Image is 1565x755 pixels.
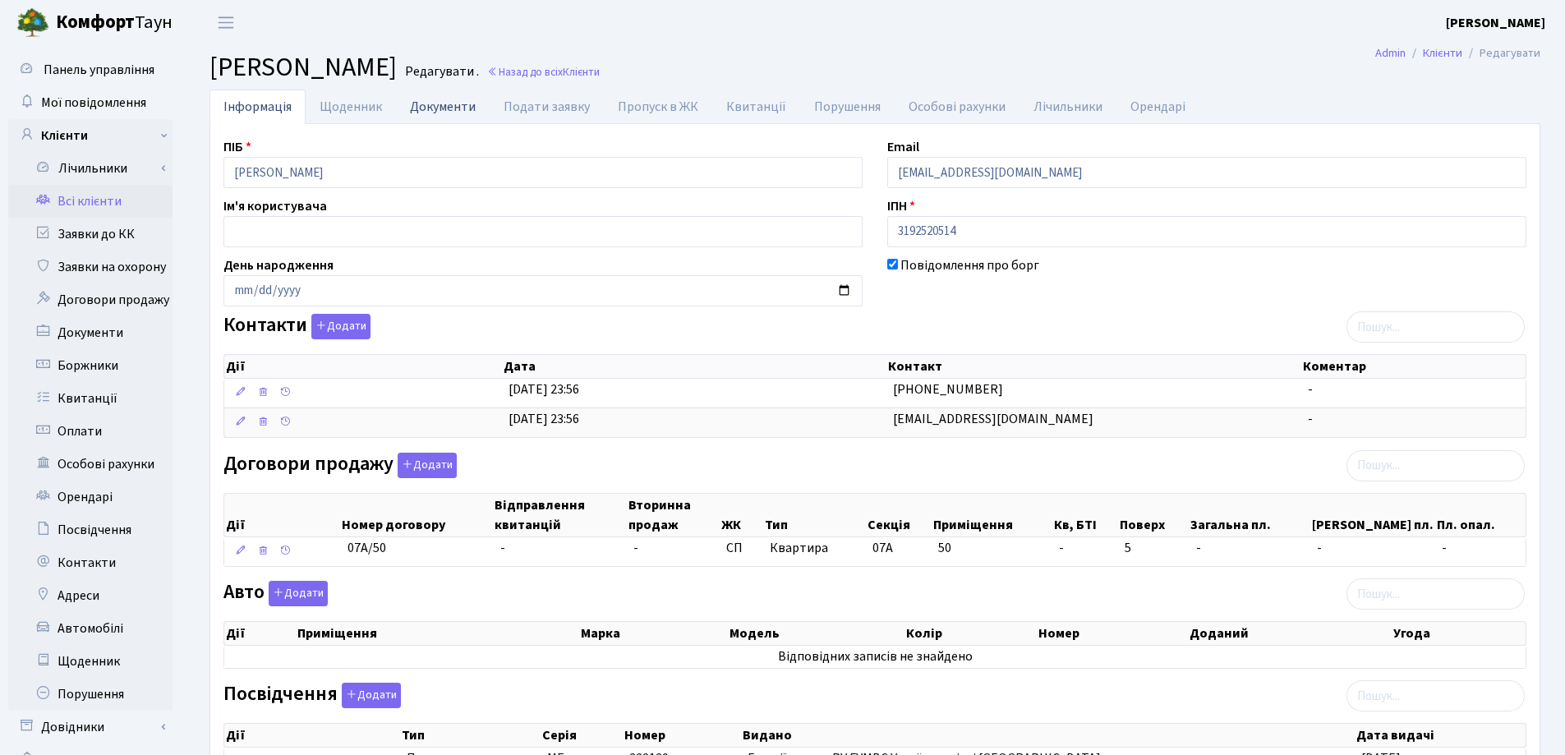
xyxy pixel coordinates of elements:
[938,539,951,557] span: 50
[1442,539,1519,558] span: -
[223,314,371,339] label: Контакти
[579,622,728,645] th: Марка
[223,683,401,708] label: Посвідчення
[726,539,757,558] span: СП
[1346,578,1525,610] input: Пошук...
[1346,450,1525,481] input: Пошук...
[223,256,334,275] label: День народження
[887,196,915,216] label: ІПН
[8,415,173,448] a: Оплати
[8,513,173,546] a: Посвідчення
[1116,90,1199,124] a: Орендарі
[728,622,904,645] th: Модель
[1317,539,1429,558] span: -
[604,90,712,124] a: Пропуск в ЖК
[1351,36,1565,71] nav: breadcrumb
[8,86,173,119] a: Мої повідомлення
[886,355,1302,378] th: Контакт
[19,152,173,185] a: Лічильники
[509,380,579,398] span: [DATE] 23:56
[269,581,328,606] button: Авто
[306,90,396,124] a: Щоденник
[541,724,623,747] th: Серія
[1375,44,1406,62] a: Admin
[8,283,173,316] a: Договори продажу
[56,9,135,35] b: Комфорт
[770,539,859,558] span: Квартира
[342,683,401,708] button: Посвідчення
[487,64,600,80] a: Назад до всіхКлієнти
[209,90,306,124] a: Інформація
[8,645,173,678] a: Щоденник
[493,494,626,536] th: Відправлення квитанцій
[311,314,371,339] button: Контакти
[8,448,173,481] a: Особові рахунки
[44,61,154,79] span: Панель управління
[8,316,173,349] a: Документи
[348,539,386,557] span: 07А/50
[500,539,505,557] span: -
[223,581,328,606] label: Авто
[1059,539,1112,558] span: -
[1037,622,1188,645] th: Номер
[904,622,1037,645] th: Колір
[1308,380,1313,398] span: -
[8,218,173,251] a: Заявки до КК
[1052,494,1118,536] th: Кв, БТІ
[872,539,893,557] span: 07А
[633,539,638,557] span: -
[16,7,49,39] img: logo.png
[398,453,457,478] button: Договори продажу
[209,48,397,86] span: [PERSON_NAME]
[893,410,1093,428] span: [EMAIL_ADDRESS][DOMAIN_NAME]
[490,90,604,124] a: Подати заявку
[1392,622,1526,645] th: Угода
[8,382,173,415] a: Квитанції
[887,137,919,157] label: Email
[1118,494,1189,536] th: Поверх
[1346,311,1525,343] input: Пошук...
[396,90,490,123] a: Документи
[400,724,541,747] th: Тип
[900,256,1039,275] label: Повідомлення про борг
[1310,494,1435,536] th: [PERSON_NAME] пл.
[307,311,371,340] a: Додати
[8,119,173,152] a: Клієнти
[224,646,1526,668] td: Відповідних записів не знайдено
[224,494,340,536] th: Дії
[1308,410,1313,428] span: -
[895,90,1020,124] a: Особові рахунки
[223,453,457,478] label: Договори продажу
[893,380,1003,398] span: [PHONE_NUMBER]
[712,90,800,124] a: Квитанції
[1462,44,1540,62] li: Редагувати
[800,90,895,124] a: Порушення
[394,449,457,478] a: Додати
[224,724,400,747] th: Дії
[223,137,251,157] label: ПІБ
[223,196,327,216] label: Ім'я користувача
[8,546,173,579] a: Контакти
[1189,494,1310,536] th: Загальна пл.
[402,64,479,80] small: Редагувати .
[623,724,741,747] th: Номер
[932,494,1052,536] th: Приміщення
[1446,13,1545,33] a: [PERSON_NAME]
[296,622,580,645] th: Приміщення
[224,622,296,645] th: Дії
[340,494,493,536] th: Номер договору
[8,481,173,513] a: Орендарі
[8,251,173,283] a: Заявки на охорону
[1188,622,1392,645] th: Доданий
[563,64,600,80] span: Клієнти
[56,9,173,37] span: Таун
[1423,44,1462,62] a: Клієнти
[8,579,173,612] a: Адреси
[338,680,401,709] a: Додати
[1196,539,1305,558] span: -
[763,494,866,536] th: Тип
[720,494,763,536] th: ЖК
[502,355,886,378] th: Дата
[265,578,328,607] a: Додати
[8,53,173,86] a: Панель управління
